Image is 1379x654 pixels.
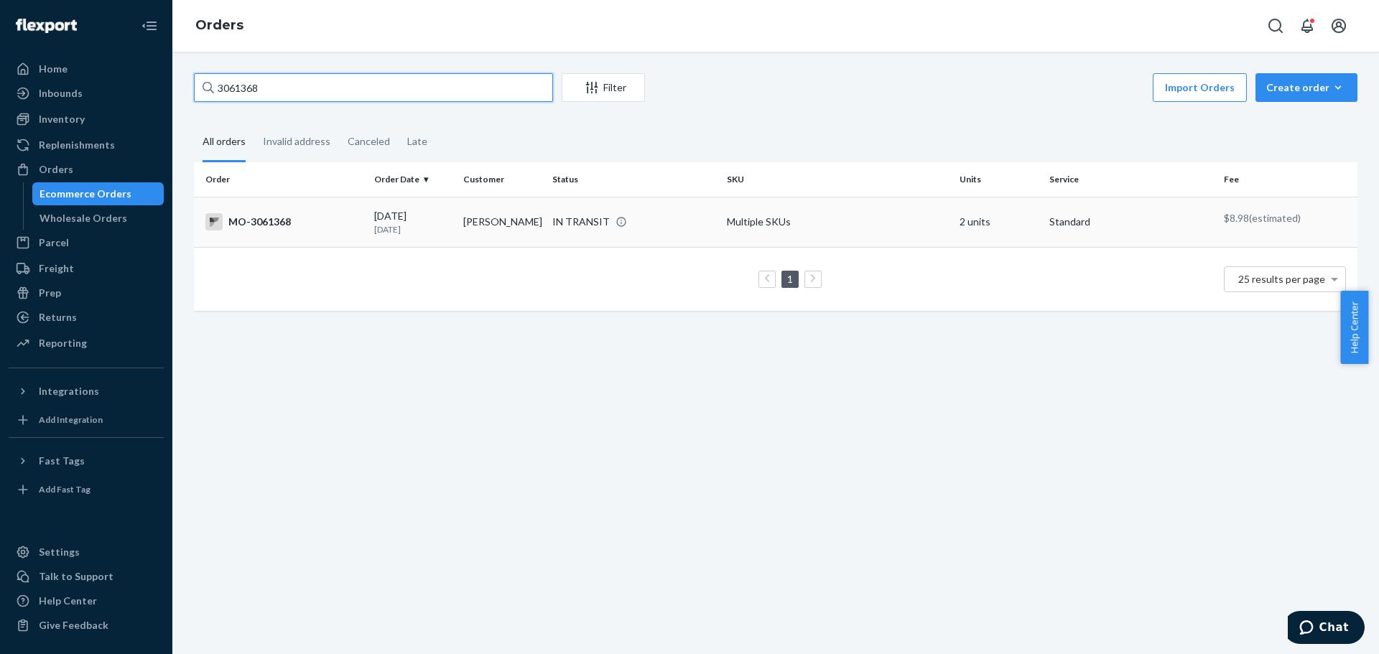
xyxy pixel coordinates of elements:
div: Inventory [39,112,85,126]
button: Give Feedback [9,614,164,637]
button: Fast Tags [9,449,164,472]
ol: breadcrumbs [184,5,255,47]
button: Create order [1255,73,1357,102]
div: Ecommerce Orders [40,187,131,201]
button: Open account menu [1324,11,1353,40]
td: 2 units [954,197,1043,247]
div: Filter [562,80,644,95]
div: Returns [39,310,77,324]
div: Prep [39,286,61,300]
button: Filter [562,73,645,102]
div: Home [39,62,68,76]
a: Add Integration [9,408,164,431]
a: Reporting [9,332,164,355]
p: $8.98 [1224,211,1346,225]
div: Settings [39,545,80,559]
div: Reporting [39,336,87,350]
div: [DATE] [374,209,452,235]
button: Integrations [9,380,164,403]
iframe: Opens a widget where you can chat to one of our agents [1288,611,1365,647]
p: [DATE] [374,223,452,235]
a: Orders [195,17,243,33]
div: Inbounds [39,86,83,101]
div: Canceled [348,123,390,160]
a: Page 1 is your current page [784,273,796,285]
div: MO-3061368 [205,213,363,230]
button: Help Center [1340,291,1368,364]
button: Open notifications [1293,11,1322,40]
a: Replenishments [9,134,164,157]
th: Units [954,162,1043,197]
th: Status [547,162,721,197]
div: Give Feedback [39,618,108,632]
div: Talk to Support [39,569,113,584]
a: Orders [9,158,164,181]
td: Multiple SKUs [721,197,954,247]
a: Prep [9,281,164,304]
div: Create order [1266,80,1347,95]
a: Home [9,57,164,80]
div: All orders [203,123,246,162]
th: Service [1044,162,1218,197]
div: Replenishments [39,138,115,152]
button: Close Navigation [135,11,164,40]
img: Flexport logo [16,19,77,33]
a: Settings [9,541,164,564]
div: Late [407,123,427,160]
td: [PERSON_NAME] [458,197,547,247]
div: Wholesale Orders [40,211,127,225]
div: Help Center [39,594,97,608]
span: (estimated) [1249,212,1301,224]
th: Fee [1218,162,1357,197]
button: Open Search Box [1261,11,1290,40]
div: Add Integration [39,414,103,426]
a: Help Center [9,589,164,612]
a: Parcel [9,231,164,254]
th: SKU [721,162,954,197]
div: Fast Tags [39,454,85,468]
p: Standard [1049,215,1212,229]
div: Invalid address [263,123,330,160]
div: IN TRANSIT [552,215,610,229]
a: Inbounds [9,82,164,105]
div: Parcel [39,235,69,250]
div: Add Fast Tag [39,483,90,495]
a: Inventory [9,108,164,131]
div: Customer [463,173,541,185]
button: Talk to Support [9,565,164,588]
a: Returns [9,306,164,329]
div: Orders [39,162,73,177]
div: Integrations [39,384,99,398]
span: 25 results per page [1238,273,1325,285]
th: Order Date [368,162,458,197]
button: Import Orders [1153,73,1247,102]
a: Freight [9,257,164,280]
a: Wholesale Orders [32,207,164,230]
a: Add Fast Tag [9,478,164,501]
th: Order [194,162,368,197]
a: Ecommerce Orders [32,182,164,205]
input: Search orders [194,73,553,102]
div: Freight [39,261,74,276]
